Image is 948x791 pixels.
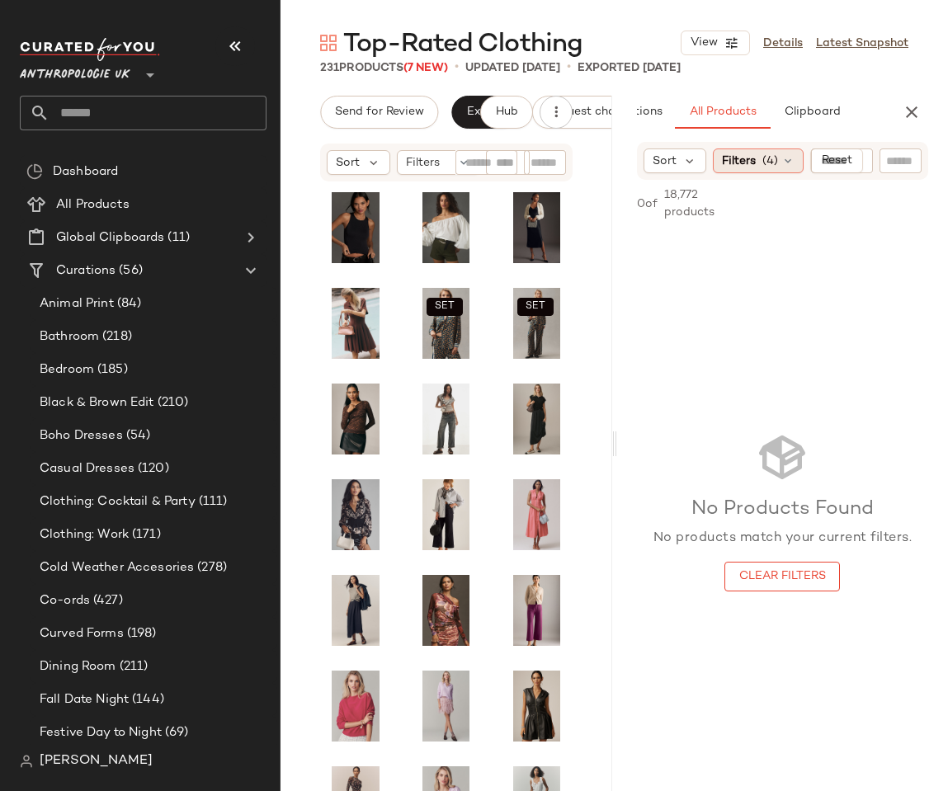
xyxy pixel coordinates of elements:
span: SET [525,301,545,313]
img: 4130086690023_003_b [507,384,567,454]
span: Boho Dresses [40,426,123,445]
span: Co-ords [40,591,90,610]
span: (111) [196,492,228,511]
span: (185) [94,360,128,379]
img: 4122900970121_002_e16 [417,479,476,550]
span: Anthropologie UK [20,56,130,86]
button: SET [517,298,554,316]
span: Request changes [546,106,642,119]
span: (210) [154,393,189,412]
span: Sort [336,154,360,172]
img: 4113086690097_062_b [326,671,385,742]
div: Products [320,59,448,77]
img: 4148265640011_021_b [326,384,385,454]
span: Top-Rated Clothing [343,28,582,61]
span: (198) [124,624,157,643]
button: Reset [810,148,863,173]
span: 18,772 products [664,186,715,221]
span: (56) [116,261,143,280]
img: 4130556770013_020_b [326,288,385,359]
span: • [567,58,571,78]
h3: No Products Found [653,497,913,523]
img: 4130916210153_066_b [507,479,567,550]
span: Animal Print [40,294,114,313]
span: (54) [123,426,151,445]
img: cfy_white_logo.C9jOOHJF.svg [20,38,160,61]
img: 4122951690100_093_b [417,384,476,454]
span: (218) [99,327,132,346]
button: Clear Filters [724,562,840,591]
span: Bathroom [40,327,99,346]
p: No products match your current filters. [653,529,913,549]
span: (120) [134,459,169,478]
span: (7 New) [403,62,448,74]
button: Request changes [532,96,656,129]
span: (427) [90,591,123,610]
img: svg%3e [320,35,337,51]
button: Export [451,96,518,129]
span: (278) [194,558,227,577]
span: Hub [494,106,517,119]
span: 0 of [637,195,658,213]
img: 4110652010087_041_b [417,288,476,359]
img: 4123957990008_041_b [507,288,567,359]
img: 4110972460116_520_b [326,479,385,550]
img: 4111265640003_012_b3 [507,192,567,263]
img: svg%3e [20,755,33,768]
p: updated [DATE] [465,59,560,77]
img: 4140838880060_001_b [326,192,385,263]
span: (171) [129,525,161,544]
span: (11) [164,228,190,247]
span: Clothing: Work [40,525,129,544]
span: Festive Day to Night [40,723,162,742]
p: Exported [DATE] [578,59,681,77]
span: Clipboard [783,106,840,119]
a: Latest Snapshot [816,35,908,52]
span: • [455,58,459,78]
span: AI Recommendations [541,106,662,119]
span: Export [465,106,504,119]
span: Fall Date Night [40,690,129,709]
span: (144) [129,690,164,709]
img: 4130086690023_041_b [326,575,385,646]
span: (84) [114,294,142,313]
span: All Products [688,106,756,119]
span: Filters [406,154,440,172]
span: Black & Brown Edit [40,393,154,412]
button: View [681,31,750,55]
span: Clothing: Cocktail & Party [40,492,196,511]
img: 4130957990163_001_b [507,671,567,742]
span: Curved Forms [40,624,124,643]
span: 231 [320,62,339,74]
span: Cold Weather Accesories [40,558,194,577]
span: [PERSON_NAME] [40,751,153,771]
span: Curations [56,261,116,280]
span: View [690,36,718,49]
span: SET [434,301,455,313]
span: Dining Room [40,657,116,676]
span: Clear Filters [738,570,826,583]
img: svg%3e [26,163,43,180]
img: 4125650590030_031_b [417,192,476,263]
span: (69) [162,723,189,742]
img: 4120957990078_065_b [417,671,476,742]
span: Dashboard [53,162,118,181]
a: Details [763,35,803,52]
span: Casual Dresses [40,459,134,478]
span: (211) [116,657,149,676]
span: Sort [653,153,677,170]
button: SET [427,298,463,316]
span: Bedroom [40,360,94,379]
span: All Products [56,195,130,214]
span: Send for Review [334,106,424,119]
span: (4) [762,153,778,170]
img: 4112265640127_066_b [417,575,476,646]
button: Send for Review [320,96,438,129]
span: Filters [722,153,756,170]
span: Global Clipboards [56,228,164,247]
button: Hub [480,96,533,129]
img: 4123650590174_061_e2 [507,575,567,646]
